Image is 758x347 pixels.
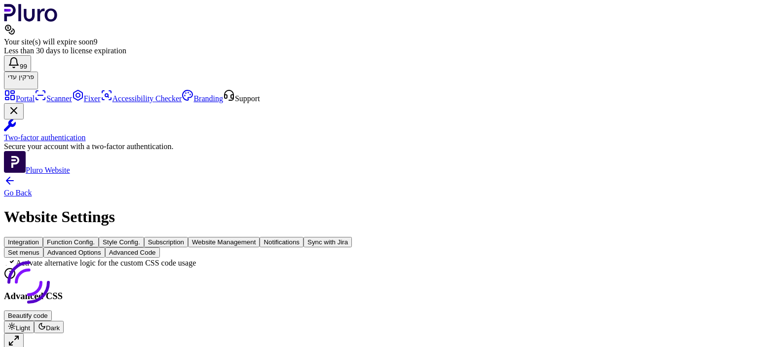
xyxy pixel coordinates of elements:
[260,237,303,247] button: Notifications
[103,238,140,246] span: Style Config.
[4,310,52,321] button: Beautify code
[47,238,95,246] span: Function Config.
[182,94,223,103] a: Branding
[4,103,24,119] button: Close Two-factor authentication notification
[4,133,754,142] div: Two-factor authentication
[4,321,34,333] button: Light
[4,46,754,55] div: Less than 30 days to license expiration
[8,73,34,80] span: פרקין עדי
[144,237,188,247] button: Subscription
[4,247,43,258] button: Set menus
[4,55,31,72] button: Open notifications, you have 381 new notifications
[4,38,754,46] div: Your site(s) will expire soon
[43,237,99,247] button: Function Config.
[4,291,754,302] h3: Advanced CSS
[4,89,754,175] aside: Sidebar menu
[109,249,156,256] span: Advanced Code
[35,94,72,103] a: Scanner
[72,94,101,103] a: Fixer
[20,63,27,70] span: 99
[99,237,144,247] button: Style Config.
[105,247,160,258] button: Advanced Code
[4,119,754,142] a: Two-factor authentication
[4,166,70,174] a: Open Pluro Website
[93,38,97,46] span: 9
[47,249,101,256] span: Advanced Options
[4,15,58,23] a: Logo
[4,72,38,89] button: פרקין עדיפרקין עדי
[4,237,43,247] button: Integration
[4,175,754,197] a: Back to previous screen
[8,238,39,246] span: Integration
[264,238,300,246] span: Notifications
[192,238,256,246] span: Website Management
[101,94,182,103] a: Accessibility Checker
[303,237,352,247] button: Sync with Jira
[8,249,39,256] span: Set menus
[223,94,260,103] a: Open Support screen
[188,237,260,247] button: Website Management
[34,321,64,333] button: Dark
[148,238,184,246] span: Subscription
[4,142,754,151] div: Secure your account with a two-factor authentication.
[4,94,35,103] a: Portal
[4,259,196,267] label: Activate alternative logic for the custom CSS code usage
[43,247,105,258] button: Advanced Options
[307,238,348,246] span: Sync with Jira
[4,208,754,226] h1: Website Settings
